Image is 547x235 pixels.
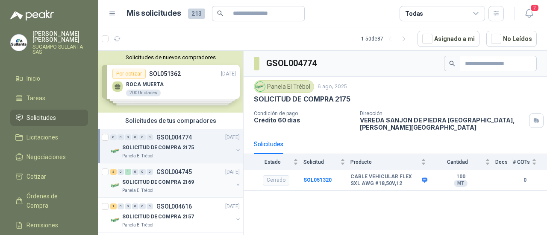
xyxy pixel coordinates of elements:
div: 0 [132,134,138,140]
p: [PERSON_NAME] [PERSON_NAME] [32,31,88,43]
img: Company Logo [110,215,121,225]
div: 0 [125,134,131,140]
th: Producto [350,154,431,170]
div: 0 [147,134,153,140]
span: Solicitudes [26,113,56,122]
span: Remisiones [26,220,58,230]
div: 0 [110,134,117,140]
b: 100 [431,174,490,180]
button: No Leídos [486,31,537,47]
div: Solicitudes [254,139,283,149]
p: SOLICITUD DE COMPRA 2175 [122,144,194,152]
span: 2 [530,4,539,12]
span: search [449,61,455,67]
span: Cotizar [26,172,46,181]
p: SOLICITUD DE COMPRA 2175 [254,95,350,104]
img: Company Logo [110,180,121,191]
p: [DATE] [225,168,240,176]
a: Inicio [10,70,88,87]
div: 1 [110,203,117,209]
a: SOL051320 [303,177,332,183]
span: Tareas [26,93,45,103]
div: 3 [110,169,117,175]
div: Solicitudes de tus compradores [98,113,243,129]
div: 0 [139,169,146,175]
span: search [217,10,223,16]
div: 1 [125,169,131,175]
span: Estado [254,159,291,165]
p: Crédito 60 días [254,116,353,124]
a: 1 0 0 0 0 0 GSOL004616[DATE] Company LogoSOLICITUD DE COMPRA 2157Panela El Trébol [110,201,241,229]
a: 3 0 1 0 0 0 GSOL004745[DATE] Company LogoSOLICITUD DE COMPRA 2169Panela El Trébol [110,167,241,194]
button: Asignado a mi [418,31,479,47]
div: 1 - 50 de 87 [361,32,411,46]
div: Panela El Trébol [254,80,314,93]
div: 0 [147,203,153,209]
div: 0 [125,203,131,209]
span: Producto [350,159,419,165]
a: Negociaciones [10,149,88,165]
div: 0 [139,134,146,140]
p: [DATE] [225,133,240,142]
p: 6 ago, 2025 [318,83,347,91]
img: Company Logo [256,82,265,91]
th: Docs [495,154,513,170]
span: 213 [188,9,205,19]
div: 0 [132,203,138,209]
img: Logo peakr [10,10,54,20]
p: [DATE] [225,203,240,211]
p: Condición de pago [254,110,353,116]
img: Company Logo [110,146,121,156]
span: Solicitud [303,159,338,165]
th: # COTs [513,154,547,170]
p: GSOL004616 [156,203,192,209]
th: Cantidad [431,154,495,170]
b: CABLE VEHICULAR FLEX SXL AWG #18,50V,12 [350,174,420,187]
p: VEREDA SANJON DE PIEDRA [GEOGRAPHIC_DATA] , [PERSON_NAME][GEOGRAPHIC_DATA] [360,116,526,131]
a: 0 0 0 0 0 0 GSOL004774[DATE] Company LogoSOLICITUD DE COMPRA 2175Panela El Trébol [110,132,241,160]
span: Órdenes de Compra [26,191,80,210]
a: Cotizar [10,168,88,185]
p: SOLICITUD DE COMPRA 2157 [122,213,194,221]
p: SOLICITUD DE COMPRA 2169 [122,178,194,186]
a: Licitaciones [10,129,88,145]
p: Panela El Trébol [122,187,153,194]
b: 0 [513,176,537,184]
img: Company Logo [11,35,27,51]
p: SUCAMPO SULLANTA SAS [32,44,88,55]
div: 0 [132,169,138,175]
p: Panela El Trébol [122,222,153,229]
div: Solicitudes de nuevos compradoresPor cotizarSOL051362[DATE] ROCA MUERTA200 UnidadesPor cotizarSOL... [98,51,243,113]
div: Todas [405,9,423,18]
span: Negociaciones [26,152,66,162]
p: Dirección [360,110,526,116]
a: Remisiones [10,217,88,233]
button: 2 [521,6,537,21]
div: MT [454,180,468,187]
div: 0 [118,169,124,175]
h3: GSOL004774 [266,57,318,70]
p: GSOL004774 [156,134,192,140]
h1: Mis solicitudes [126,7,181,20]
a: Órdenes de Compra [10,188,88,214]
span: Licitaciones [26,133,58,142]
span: # COTs [513,159,530,165]
th: Solicitud [303,154,350,170]
div: 0 [118,134,124,140]
div: 0 [118,203,124,209]
button: Solicitudes de nuevos compradores [102,54,240,61]
p: GSOL004745 [156,169,192,175]
span: Cantidad [431,159,483,165]
p: Panela El Trébol [122,153,153,160]
div: 0 [147,169,153,175]
th: Estado [244,154,303,170]
a: Tareas [10,90,88,106]
span: Inicio [26,74,40,83]
a: Solicitudes [10,110,88,126]
div: 0 [139,203,146,209]
div: Cerrado [263,175,289,186]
